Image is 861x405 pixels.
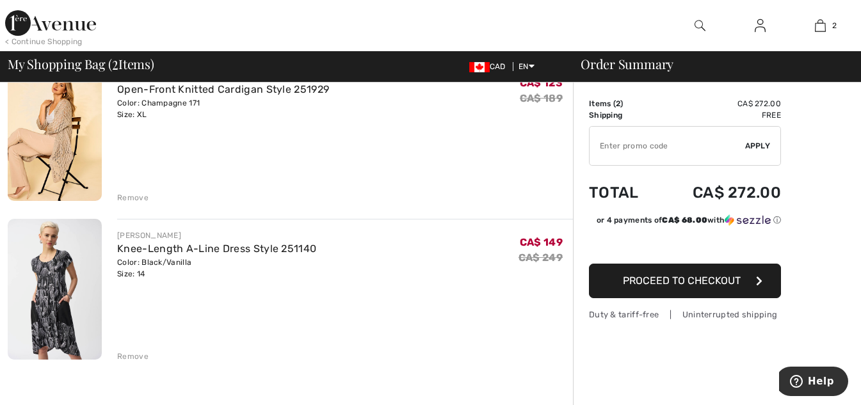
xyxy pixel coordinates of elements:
div: Color: Black/Vanilla Size: 14 [117,257,316,280]
a: 2 [791,18,850,33]
div: Duty & tariff-free | Uninterrupted shipping [589,308,781,321]
span: 2 [832,20,837,31]
img: Canadian Dollar [469,62,490,72]
div: or 4 payments ofCA$ 68.00withSezzle Click to learn more about Sezzle [589,214,781,230]
span: 2 [112,54,118,71]
td: CA$ 272.00 [658,171,781,214]
span: My Shopping Bag ( Items) [8,58,154,70]
a: Knee-Length A-Line Dress Style 251140 [117,242,316,255]
td: CA$ 272.00 [658,98,781,109]
td: Items ( ) [589,98,658,109]
button: Proceed to Checkout [589,264,781,298]
span: CA$ 68.00 [662,216,707,225]
td: Free [658,109,781,121]
iframe: Opens a widget where you can find more information [779,367,848,399]
div: [PERSON_NAME] [117,230,316,241]
div: Color: Champagne 171 Size: XL [117,97,329,120]
img: Sezzle [725,214,771,226]
s: CA$ 249 [519,251,563,264]
img: Open-Front Knitted Cardigan Style 251929 [8,60,102,201]
img: 1ère Avenue [5,10,96,36]
span: Apply [745,140,771,152]
td: Shipping [589,109,658,121]
div: or 4 payments of with [597,214,781,226]
div: Order Summary [565,58,853,70]
img: search the website [695,18,705,33]
s: CA$ 189 [520,92,563,104]
input: Promo code [590,127,745,165]
td: Total [589,171,658,214]
span: CAD [469,62,511,71]
div: < Continue Shopping [5,36,83,47]
img: My Info [755,18,766,33]
span: EN [519,62,535,71]
span: Proceed to Checkout [623,274,741,287]
iframe: PayPal-paypal [589,230,781,259]
span: CA$ 149 [520,236,563,248]
div: Remove [117,192,149,203]
div: Remove [117,351,149,362]
a: Sign In [744,18,776,34]
a: Open-Front Knitted Cardigan Style 251929 [117,83,329,95]
img: Knee-Length A-Line Dress Style 251140 [8,219,102,360]
img: My Bag [815,18,826,33]
span: 2 [616,99,620,108]
span: CA$ 123 [520,77,563,89]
